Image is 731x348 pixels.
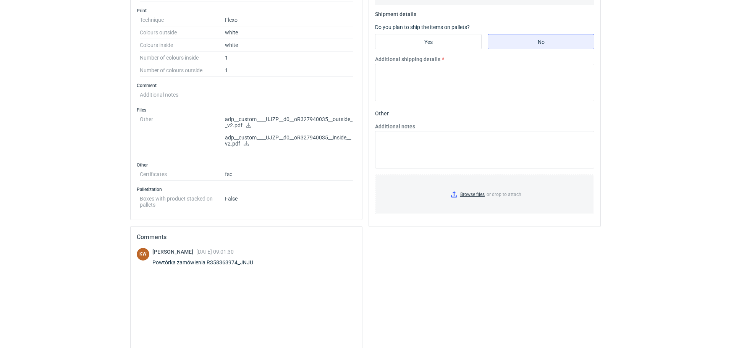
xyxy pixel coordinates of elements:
[225,26,353,39] dd: white
[225,168,353,181] dd: fsc
[225,39,353,52] dd: white
[140,113,225,156] dt: Other
[137,233,356,242] h2: Comments
[375,175,594,214] label: or drop to attach
[140,193,225,208] dt: Boxes with product stacked on pallets
[137,83,356,89] h3: Comment
[225,116,353,129] p: adp__custom____UJZP__d0__oR327940035__outside__v2.pdf
[375,8,416,17] legend: Shipment details
[488,34,594,49] label: No
[225,193,353,208] dd: False
[137,8,356,14] h3: Print
[375,34,482,49] label: Yes
[140,14,225,26] dt: Technique
[225,14,353,26] dd: Flexo
[225,52,353,64] dd: 1
[196,249,234,255] span: [DATE] 09:01:30
[225,134,353,147] p: adp__custom____UJZP__d0__oR327940035__inside__v2.pdf
[225,64,353,77] dd: 1
[137,248,149,261] div: Klaudia Wiśniewska
[140,26,225,39] dt: Colours outside
[140,89,225,101] dt: Additional notes
[152,249,196,255] span: [PERSON_NAME]
[140,168,225,181] dt: Certificates
[137,186,356,193] h3: Palletization
[137,248,149,261] figcaption: KW
[137,162,356,168] h3: Other
[140,39,225,52] dt: Colours inside
[140,52,225,64] dt: Number of colours inside
[375,123,415,130] label: Additional notes
[375,107,389,117] legend: Other
[137,107,356,113] h3: Files
[375,24,470,30] label: Do you plan to ship the items on pallets?
[140,64,225,77] dt: Number of colours outside
[152,259,262,266] div: Powtórka zamówienia R358363974_JNJU
[375,55,440,63] label: Additional shipping details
